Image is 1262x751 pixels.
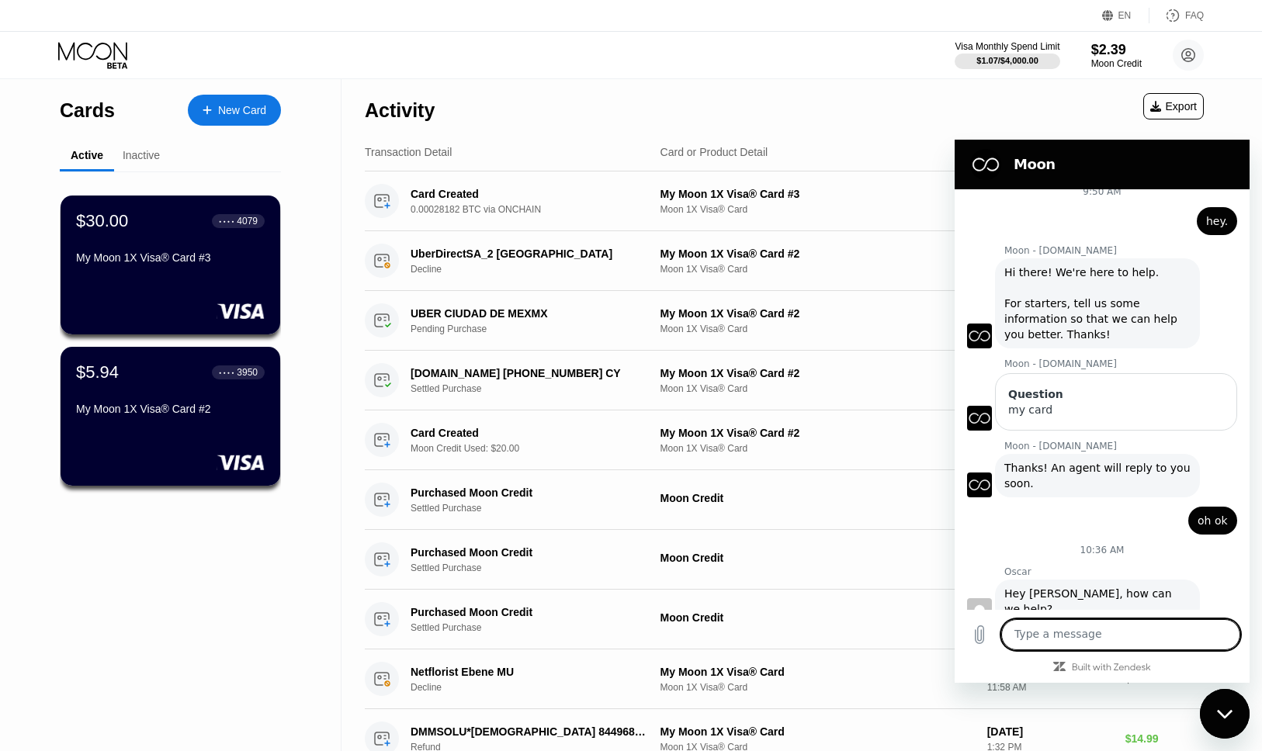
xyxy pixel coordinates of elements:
[1118,10,1132,21] div: EN
[411,324,665,334] div: Pending Purchase
[60,99,115,122] div: Cards
[1200,689,1250,739] iframe: Button to launch messaging window, conversation in progress
[660,247,975,260] div: My Moon 1X Visa® Card #2
[411,562,665,573] div: Settled Purchase
[365,146,452,158] div: Transaction Detail
[411,307,647,320] div: UBER CIUDAD DE MEXMX
[955,41,1059,69] div: Visa Monthly Spend Limit$1.07/$4,000.00
[987,682,1113,693] div: 11:58 AM
[1091,58,1142,69] div: Moon Credit
[219,370,234,375] div: ● ● ● ●
[76,362,119,382] div: $5.94
[660,611,975,624] div: Moon Credit
[660,188,975,200] div: My Moon 1X Visa® Card #3
[1150,100,1197,112] div: Export
[660,324,975,334] div: Moon 1X Visa® Card
[411,264,665,275] div: Decline
[660,307,975,320] div: My Moon 1X Visa® Card #2
[411,247,647,260] div: UberDirectSA_2 [GEOGRAPHIC_DATA]
[1102,8,1149,23] div: EN
[411,682,665,693] div: Decline
[71,149,103,161] div: Active
[365,171,1204,231] div: Card Created0.00028182 BTC via ONCHAINMy Moon 1X Visa® Card #3Moon 1X Visa® Card[DATE]9:03 AM$30.00
[411,188,647,200] div: Card Created
[237,367,258,378] div: 3950
[365,530,1204,590] div: Purchased Moon CreditSettled PurchaseMoon Credit[DATE]11:44 AM$19.85
[76,251,265,264] div: My Moon 1X Visa® Card #3
[976,56,1038,65] div: $1.07 / $4,000.00
[1125,732,1204,745] div: $14.99
[411,367,647,379] div: [DOMAIN_NAME] [PHONE_NUMBER] CY
[1149,8,1204,23] div: FAQ
[987,725,1113,738] div: [DATE]
[660,682,975,693] div: Moon 1X Visa® Card
[411,546,647,559] div: Purchased Moon Credit
[955,140,1250,683] iframe: Messaging window
[660,264,975,275] div: Moon 1X Visa® Card
[365,99,435,122] div: Activity
[123,149,160,161] div: Inactive
[660,146,768,158] div: Card or Product Detail
[61,347,280,486] div: $5.94● ● ● ●3950My Moon 1X Visa® Card #2
[411,666,647,678] div: Netflorist Ebene MU
[1091,42,1142,58] div: $2.39
[660,383,975,394] div: Moon 1X Visa® Card
[411,486,647,499] div: Purchased Moon Credit
[411,503,665,514] div: Settled Purchase
[1143,93,1204,119] div: Export
[955,41,1059,52] div: Visa Monthly Spend Limit
[237,216,258,227] div: 4079
[411,606,647,618] div: Purchased Moon Credit
[660,367,975,379] div: My Moon 1X Visa® Card #2
[76,403,265,415] div: My Moon 1X Visa® Card #2
[76,211,128,231] div: $30.00
[365,291,1204,351] div: UBER CIUDAD DE MEXMXPending PurchaseMy Moon 1X Visa® Card #2Moon 1X Visa® Card[DATE]8:56 AM$1.06
[61,196,280,334] div: $30.00● ● ● ●4079My Moon 1X Visa® Card #3
[219,219,234,223] div: ● ● ● ●
[660,204,975,215] div: Moon 1X Visa® Card
[411,622,665,633] div: Settled Purchase
[365,470,1204,530] div: Purchased Moon CreditSettled PurchaseMoon Credit[DATE]11:44 AM$19.83
[411,427,647,439] div: Card Created
[660,443,975,454] div: Moon 1X Visa® Card
[365,649,1204,709] div: Netflorist Ebene MUDeclineMy Moon 1X Visa® CardMoon 1X Visa® Card[DATE]11:58 AM$375.80
[660,492,975,504] div: Moon Credit
[660,725,975,738] div: My Moon 1X Visa® Card
[365,231,1204,291] div: UberDirectSA_2 [GEOGRAPHIC_DATA]DeclineMy Moon 1X Visa® Card #2Moon 1X Visa® Card[DATE]8:57 AM$8.50
[365,410,1204,470] div: Card CreatedMoon Credit Used: $20.00My Moon 1X Visa® Card #2Moon 1X Visa® Card[DATE]12:35 PM$20.00
[660,552,975,564] div: Moon Credit
[660,427,975,439] div: My Moon 1X Visa® Card #2
[1091,42,1142,69] div: $2.39Moon Credit
[411,725,647,738] div: DMMSOLU*[DEMOGRAPHIC_DATA] 8449680958 US
[411,443,665,454] div: Moon Credit Used: $20.00
[660,666,975,678] div: My Moon 1X Visa® Card
[218,104,266,117] div: New Card
[411,383,665,394] div: Settled Purchase
[1185,10,1204,21] div: FAQ
[365,351,1204,410] div: [DOMAIN_NAME] [PHONE_NUMBER] CYSettled PurchaseMy Moon 1X Visa® Card #2Moon 1X Visa® Card[DATE]7:...
[188,95,281,126] div: New Card
[365,590,1204,649] div: Purchased Moon CreditSettled PurchaseMoon Credit[DATE]11:44 AM$3.97
[411,204,665,215] div: 0.00028182 BTC via ONCHAIN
